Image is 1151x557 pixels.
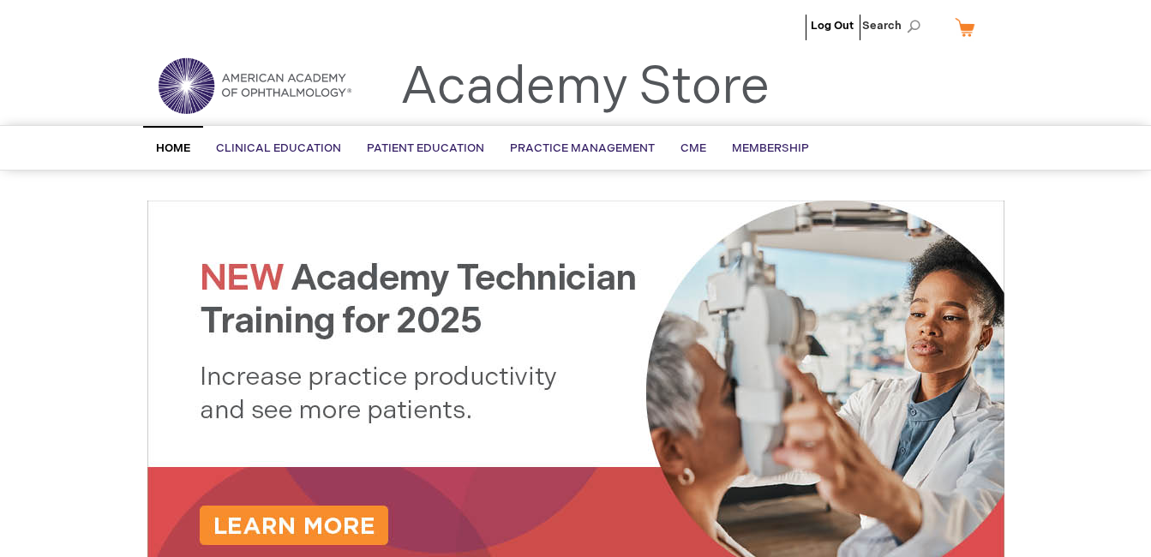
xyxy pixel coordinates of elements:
[510,141,655,155] span: Practice Management
[811,19,854,33] a: Log Out
[400,57,770,118] a: Academy Store
[732,141,809,155] span: Membership
[216,141,341,155] span: Clinical Education
[367,141,484,155] span: Patient Education
[156,141,190,155] span: Home
[680,141,706,155] span: CME
[862,9,927,43] span: Search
